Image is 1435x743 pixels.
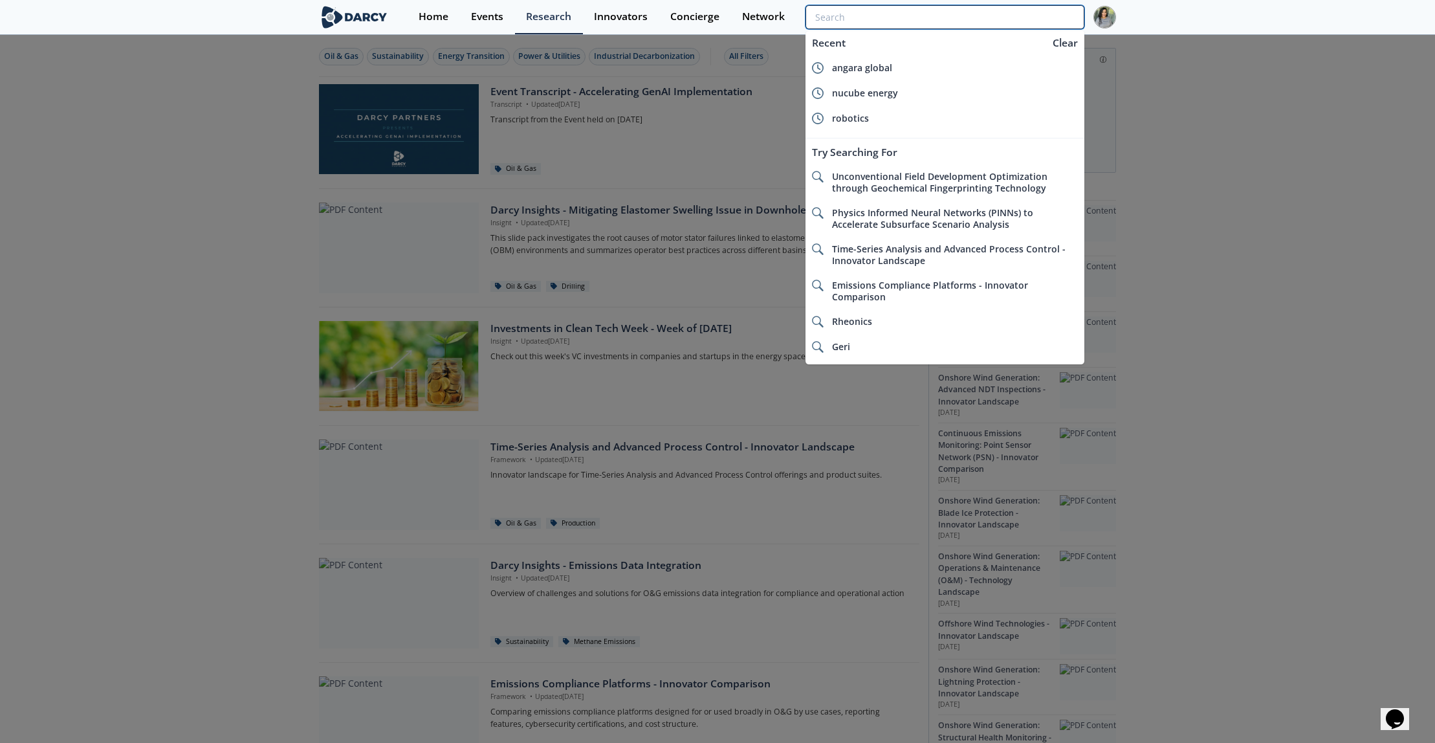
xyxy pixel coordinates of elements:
[832,170,1047,194] span: Unconventional Field Development Optimization through Geochemical Fingerprinting Technology
[805,140,1084,164] div: Try Searching For
[419,12,448,22] div: Home
[812,171,824,183] img: icon
[832,112,869,124] span: robotics
[832,61,892,74] span: angara global
[832,87,898,99] span: nucube energy
[742,12,785,22] div: Network
[1093,6,1116,28] img: Profile
[805,5,1084,29] input: Advanced Search
[832,206,1033,230] span: Physics Informed Neural Networks (PINNs) to Accelerate Subsurface Scenario Analysis
[832,279,1028,303] span: Emissions Compliance Platforms - Innovator Comparison
[812,243,824,255] img: icon
[812,87,824,99] img: icon
[812,280,824,291] img: icon
[812,207,824,219] img: icon
[319,6,389,28] img: logo-wide.svg
[812,341,824,353] img: icon
[526,12,571,22] div: Research
[812,316,824,327] img: icon
[594,12,648,22] div: Innovators
[471,12,503,22] div: Events
[812,62,824,74] img: icon
[812,113,824,124] img: icon
[805,31,1046,55] div: Recent
[832,243,1066,267] span: Time-Series Analysis and Advanced Process Control - Innovator Landscape
[1381,691,1422,730] iframe: chat widget
[832,315,872,327] span: Rheonics
[670,12,719,22] div: Concierge
[1048,36,1082,50] div: Clear
[832,340,850,353] span: Geri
